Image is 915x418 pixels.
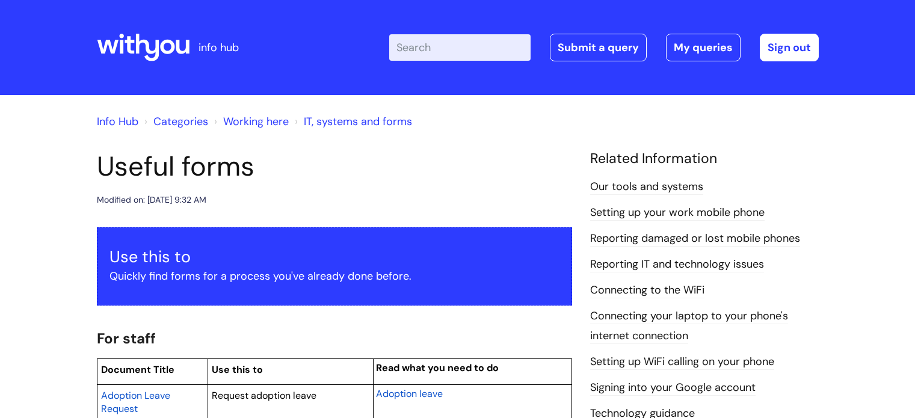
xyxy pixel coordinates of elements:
[304,114,412,129] a: IT, systems and forms
[109,266,559,286] p: Quickly find forms for a process you've already done before.
[101,388,170,416] a: Adoption Leave Request
[389,34,819,61] div: | -
[101,389,170,415] span: Adoption Leave Request
[590,354,774,370] a: Setting up WiFi calling on your phone
[590,257,764,272] a: Reporting IT and technology issues
[97,150,572,183] h1: Useful forms
[97,329,156,348] span: For staff
[109,247,559,266] h3: Use this to
[199,38,239,57] p: info hub
[212,363,263,376] span: Use this to
[590,179,703,195] a: Our tools and systems
[376,387,443,400] span: Adoption leave
[153,114,208,129] a: Categories
[590,231,800,247] a: Reporting damaged or lost mobile phones
[292,112,412,131] li: IT, systems and forms
[376,386,443,401] a: Adoption leave
[590,205,765,221] a: Setting up your work mobile phone
[760,34,819,61] a: Sign out
[590,380,756,396] a: Signing into your Google account
[590,309,788,343] a: Connecting your laptop to your phone's internet connection
[101,363,174,376] span: Document Title
[211,112,289,131] li: Working here
[141,112,208,131] li: Solution home
[212,389,316,402] span: Request adoption leave
[97,192,206,207] div: Modified on: [DATE] 9:32 AM
[590,150,819,167] h4: Related Information
[590,283,704,298] a: Connecting to the WiFi
[550,34,647,61] a: Submit a query
[666,34,741,61] a: My queries
[389,34,531,61] input: Search
[223,114,289,129] a: Working here
[376,361,499,374] span: Read what you need to do
[97,114,138,129] a: Info Hub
